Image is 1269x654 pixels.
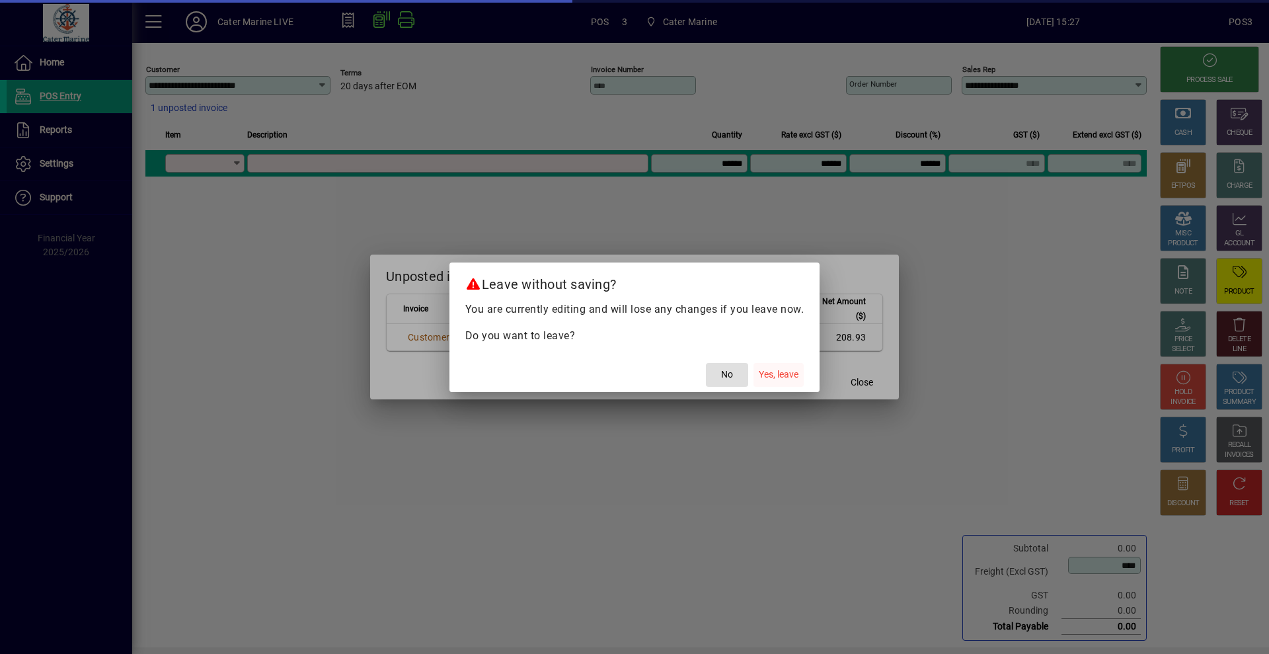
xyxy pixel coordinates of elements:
[465,328,804,344] p: Do you want to leave?
[465,302,804,317] p: You are currently editing and will lose any changes if you leave now.
[449,263,820,301] h2: Leave without saving?
[721,368,733,382] span: No
[759,368,798,382] span: Yes, leave
[753,363,804,387] button: Yes, leave
[706,363,748,387] button: No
